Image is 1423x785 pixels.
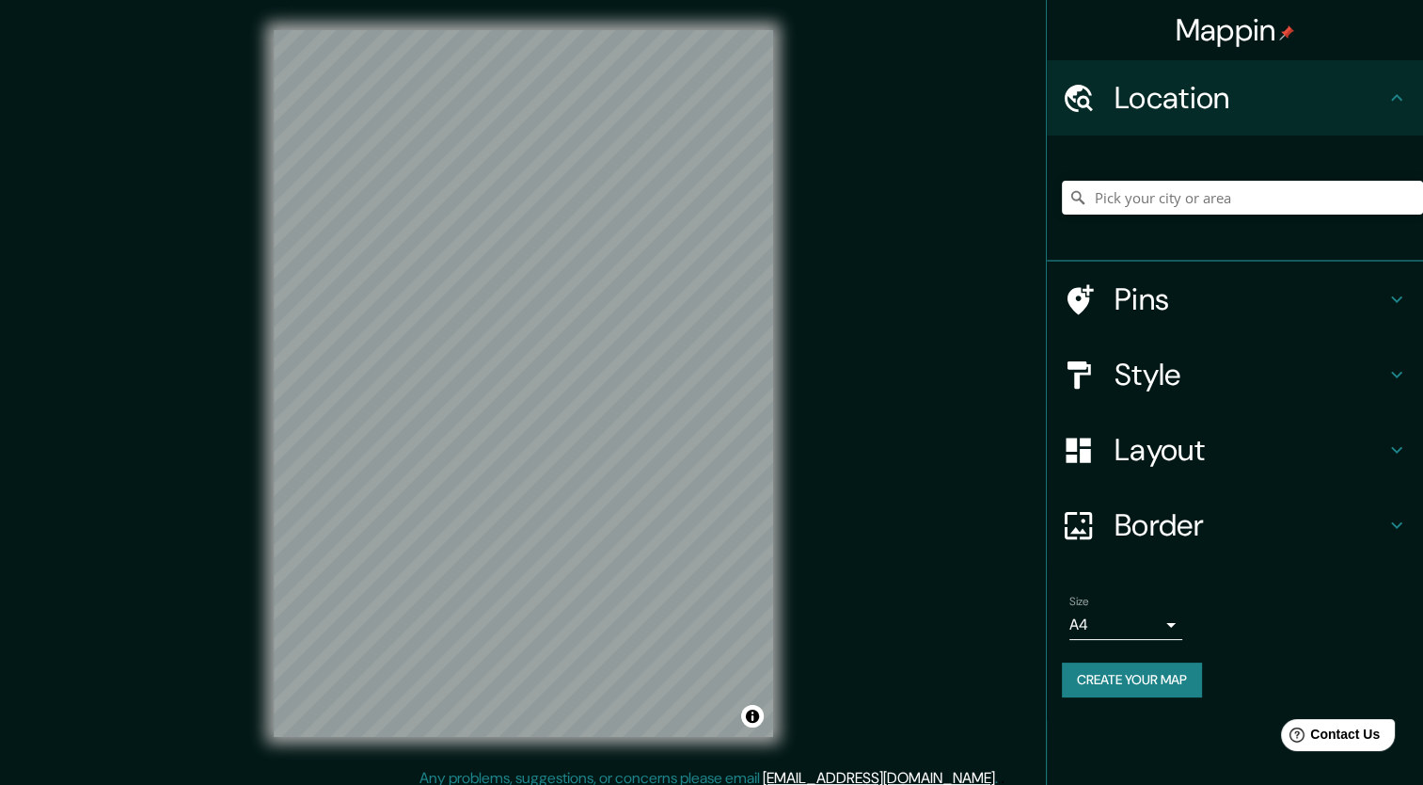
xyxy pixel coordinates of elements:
img: pin-icon.png [1279,25,1294,40]
button: Create your map [1062,663,1202,697]
button: Toggle attribution [741,705,764,728]
h4: Location [1115,79,1385,117]
h4: Border [1115,506,1385,544]
div: Location [1047,60,1423,136]
iframe: Help widget launcher [1256,712,1402,764]
div: Layout [1047,412,1423,488]
h4: Layout [1115,431,1385,469]
div: Style [1047,337,1423,412]
div: Pins [1047,262,1423,337]
h4: Style [1115,356,1385,393]
label: Size [1069,594,1089,610]
div: A4 [1069,610,1182,640]
input: Pick your city or area [1062,181,1423,215]
div: Border [1047,488,1423,563]
h4: Mappin [1176,11,1295,49]
h4: Pins [1115,280,1385,318]
canvas: Map [274,30,773,737]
